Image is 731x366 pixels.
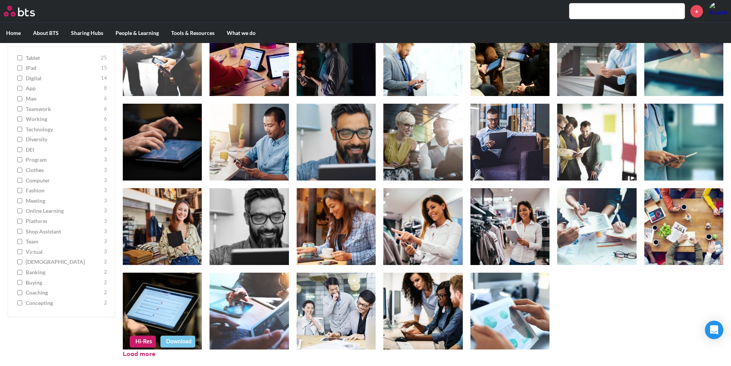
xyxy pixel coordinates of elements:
[27,23,65,43] label: About BTS
[101,54,107,62] span: 25
[104,299,107,307] span: 2
[26,177,102,184] span: computer
[104,177,107,184] span: 3
[104,105,107,113] span: 6
[26,187,102,195] span: fashion
[26,105,102,113] span: teamwork
[65,23,109,43] label: Sharing Hubs
[17,147,22,152] input: DEI 3
[26,248,102,256] span: virtual
[17,280,22,285] input: buying 2
[104,207,107,215] span: 3
[26,197,102,205] span: meeting
[123,350,155,358] button: Load more
[26,268,102,276] span: banking
[26,238,102,246] span: team
[26,85,102,93] span: app
[26,228,102,235] span: shop assistant
[104,85,107,93] span: 8
[104,238,107,246] span: 3
[130,336,156,347] a: Hi-Res
[26,126,102,133] span: technology
[17,290,22,296] input: coaching 2
[104,197,107,205] span: 3
[17,198,22,204] input: meeting 3
[104,126,107,133] span: 5
[17,270,22,275] input: banking 2
[17,86,22,91] input: app 8
[26,218,102,225] span: platform
[104,248,107,256] span: 3
[221,23,262,43] label: What we do
[160,336,195,347] a: Download
[17,219,22,224] input: platform 3
[104,146,107,154] span: 3
[17,178,22,183] input: computer 3
[104,279,107,287] span: 2
[109,23,165,43] label: People & Learning
[26,167,102,174] span: clothes
[104,187,107,195] span: 3
[17,137,22,142] input: diversity 4
[17,106,22,112] input: teamwork 6
[104,167,107,174] span: 3
[705,321,723,339] div: Open Intercom Messenger
[104,116,107,123] span: 6
[17,168,22,173] input: clothes 3
[104,258,107,266] span: 2
[17,66,22,71] input: iPad 15
[26,136,102,144] span: diversity
[17,76,22,81] input: digital 14
[690,5,703,18] a: +
[17,127,22,132] input: technology 5
[26,95,102,103] span: man
[4,6,49,17] a: Go home
[17,260,22,265] input: [DEMOGRAPHIC_DATA] 2
[26,156,102,164] span: Program
[104,156,107,164] span: 3
[26,258,102,266] span: [DEMOGRAPHIC_DATA]
[17,188,22,194] input: fashion 3
[101,65,107,72] span: 15
[17,239,22,245] input: team 3
[26,75,99,82] span: digital
[709,2,727,20] img: Ricardo Renedo
[26,207,102,215] span: online learning
[165,23,221,43] label: Tools & Resources
[17,55,22,61] input: tablet 25
[104,289,107,297] span: 2
[104,136,107,144] span: 4
[4,6,35,17] img: BTS Logo
[17,209,22,214] input: online learning 3
[104,268,107,276] span: 2
[17,300,22,306] input: concepting 2
[17,249,22,255] input: virtual 3
[26,146,102,154] span: DEI
[26,279,102,287] span: buying
[17,117,22,122] input: working 6
[104,95,107,103] span: 6
[17,229,22,234] input: shop assistant 3
[26,299,102,307] span: concepting
[26,65,99,72] span: iPad
[26,289,102,297] span: coaching
[26,116,102,123] span: working
[101,75,107,82] span: 14
[17,96,22,101] input: man 6
[104,228,107,235] span: 3
[104,218,107,225] span: 3
[709,2,727,20] a: Profile
[26,54,99,62] span: tablet
[17,157,22,163] input: Program 3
